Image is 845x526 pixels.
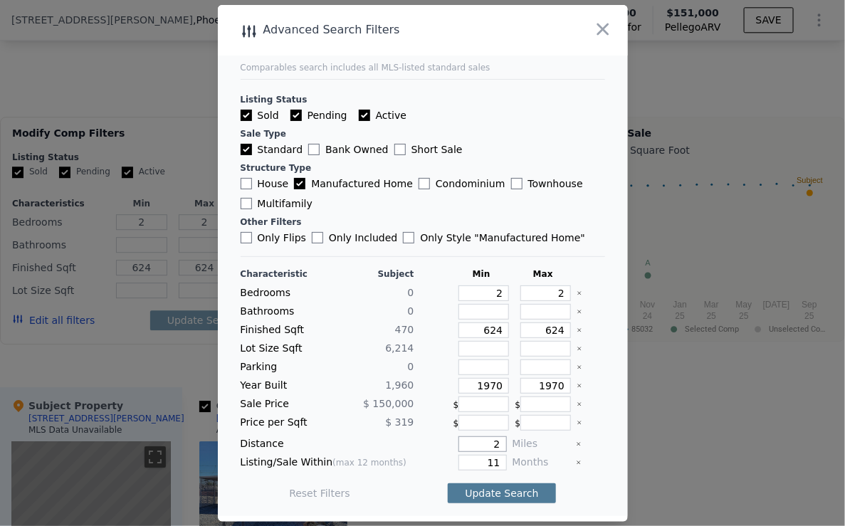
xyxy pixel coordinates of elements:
span: 6,214 [385,342,414,354]
label: Standard [241,142,303,157]
div: Finished Sqft [241,322,325,338]
div: Months [513,455,570,470]
div: $ [453,415,510,431]
div: Distance [241,436,414,452]
div: Advanced Search Filters [218,20,546,40]
div: Bathrooms [241,304,325,320]
input: Multifamily [241,198,252,209]
div: Listing Status [241,94,605,105]
div: Sale Type [241,128,605,140]
label: Townhouse [511,177,583,191]
label: Only Flips [241,231,307,245]
label: Bank Owned [308,142,388,157]
input: Townhouse [511,178,523,189]
label: Condominium [419,177,505,191]
span: 0 [408,361,414,372]
button: Clear [577,401,582,407]
div: Price per Sqft [241,415,325,431]
button: Clear [577,327,582,333]
input: House [241,178,252,189]
input: Bank Owned [308,144,320,155]
button: Clear [577,364,582,370]
span: 0 [408,287,414,298]
input: Condominium [419,178,430,189]
button: Clear [576,441,582,447]
input: Only Included [312,232,323,243]
button: Clear [577,290,582,296]
div: Max [515,268,572,280]
span: 470 [395,324,414,335]
label: Active [359,108,406,122]
div: Subject [330,268,414,280]
input: Sold [241,110,252,121]
button: Clear [577,309,582,315]
input: Only Flips [241,232,252,243]
div: Listing/Sale Within [241,455,414,470]
div: Other Filters [241,216,605,228]
span: 1,960 [385,379,414,391]
button: Reset [289,486,350,500]
div: Min [453,268,510,280]
label: Sold [241,108,279,122]
div: Parking [241,359,325,375]
input: Manufactured Home [294,178,305,189]
div: $ [515,415,572,431]
label: Manufactured Home [294,177,413,191]
input: Active [359,110,370,121]
button: Clear [577,383,582,389]
span: (max 12 months) [332,458,406,468]
label: House [241,177,289,191]
input: Standard [241,144,252,155]
button: Clear [576,460,582,465]
input: Pending [290,110,302,121]
span: $ 319 [385,416,414,428]
label: Only Included [312,231,397,245]
div: $ [515,396,572,412]
div: Sale Price [241,396,325,412]
div: Characteristic [241,268,325,280]
div: $ [453,396,510,412]
label: Multifamily [241,196,313,211]
span: $ 150,000 [363,398,414,409]
div: Bedrooms [241,285,325,301]
div: Lot Size Sqft [241,341,325,357]
input: Only Style "Manufactured Home" [403,232,414,243]
button: Clear [577,346,582,352]
div: Comparables search includes all MLS-listed standard sales [241,62,605,73]
div: Year Built [241,378,325,394]
label: Short Sale [394,142,463,157]
button: Clear [577,420,582,426]
div: Miles [513,436,570,452]
span: 0 [408,305,414,317]
div: Structure Type [241,162,605,174]
button: Update Search [448,483,555,503]
label: Only Style " Manufactured Home " [403,231,585,245]
label: Pending [290,108,347,122]
input: Short Sale [394,144,406,155]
